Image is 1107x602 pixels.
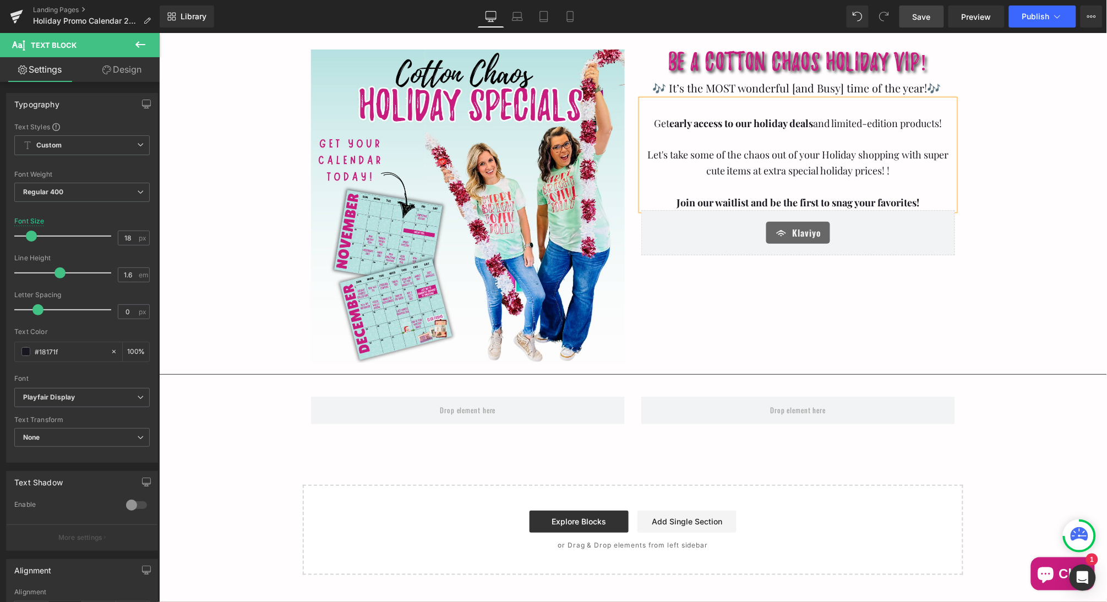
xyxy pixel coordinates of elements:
[1009,6,1076,28] button: Publish
[634,193,662,206] span: Klaviyo
[14,328,150,336] div: Text Color
[23,433,40,441] b: None
[161,508,787,516] p: or Drag & Drop elements from left sidebar
[23,188,64,196] b: Regular 400
[873,6,895,28] button: Redo
[962,11,991,23] span: Preview
[123,342,149,362] div: %
[1081,6,1103,28] button: More
[23,393,75,402] i: Playfair Display
[14,291,150,299] div: Letter Spacing
[847,6,869,28] button: Undo
[482,114,796,146] p: Let's take some of the chaos out of your Holiday shopping with super cute items at extra special ...
[531,6,557,28] a: Tablet
[139,308,148,315] span: px
[14,416,150,424] div: Text Transform
[14,560,52,575] div: Alignment
[511,84,655,97] strong: early access to our holiday deals
[478,6,504,28] a: Desktop
[913,11,931,23] span: Save
[948,6,1005,28] a: Preview
[478,478,577,500] a: Add Single Section
[518,163,761,176] strong: Join our waitlist and be the first to snag your favorites!
[33,6,160,14] a: Landing Pages
[160,6,214,28] a: New Library
[14,500,115,512] div: Enable
[768,47,782,62] span: 🎶
[14,588,150,596] div: Alignment
[139,234,148,242] span: px
[35,346,105,358] input: Color
[557,6,584,28] a: Mobile
[493,47,768,62] span: 🎶 It’s the MOST wonderful [and Busy] time of the year!
[1070,565,1096,591] div: Open Intercom Messenger
[14,171,150,178] div: Font Weight
[58,533,102,543] p: More settings
[14,254,150,262] div: Line Height
[14,472,63,487] div: Text Shadow
[495,84,781,97] span: Get and limited-edition products
[33,17,139,25] span: Holiday Promo Calendar 2024
[869,524,939,560] inbox-online-store-chat: Shopify online store chat
[14,122,150,131] div: Text Styles
[509,18,769,40] span: Be a Cotton Chaos Holiday VIP!
[1022,12,1050,21] span: Publish
[14,217,45,225] div: Font Size
[181,12,206,21] span: Library
[82,57,162,82] a: Design
[14,375,150,382] div: Font
[370,478,470,500] a: Explore Blocks
[36,141,62,150] b: Custom
[31,41,77,50] span: Text Block
[7,524,157,550] button: More settings
[14,94,59,109] div: Typography
[139,271,148,278] span: em
[504,6,531,28] a: Laptop
[781,84,783,97] span: !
